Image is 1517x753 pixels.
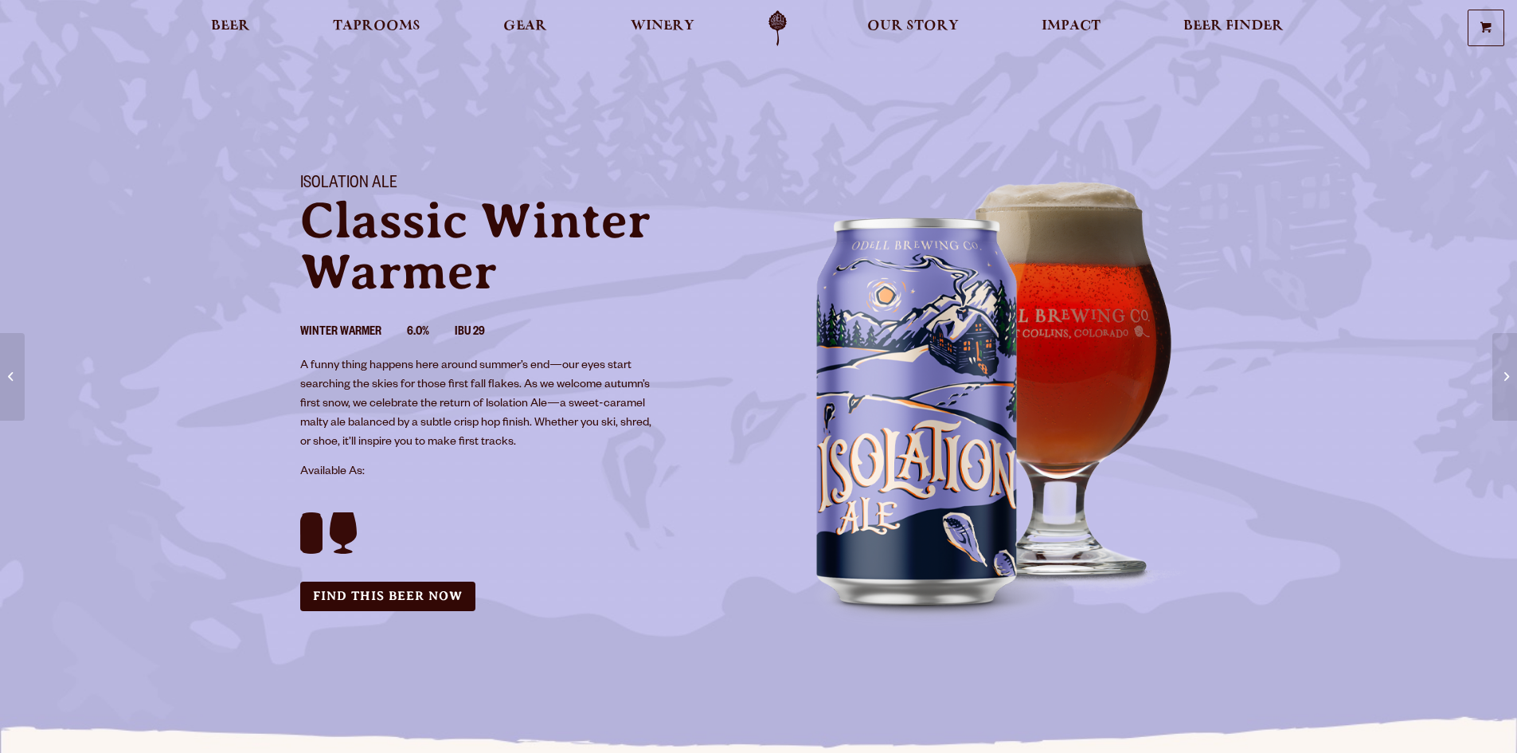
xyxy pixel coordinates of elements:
a: Our Story [857,10,969,46]
li: IBU 29 [455,323,510,343]
span: Winery [631,20,694,33]
a: Gear [493,10,557,46]
li: Winter Warmer [300,323,407,343]
span: Beer Finder [1183,20,1284,33]
a: Beer [201,10,260,46]
a: Impact [1031,10,1111,46]
li: 6.0% [407,323,455,343]
h1: Isolation Ale [300,175,740,195]
span: Taprooms [333,20,420,33]
span: Our Story [867,20,959,33]
span: Impact [1042,20,1101,33]
a: Odell Home [748,10,807,46]
a: Find this Beer Now [300,582,475,611]
p: Classic Winter Warmer [300,195,740,297]
span: Beer [211,20,250,33]
p: A funny thing happens here around summer’s end—our eyes start searching the skies for those first... [300,357,652,453]
p: Available As: [300,463,740,482]
span: Gear [503,20,547,33]
a: Beer Finder [1173,10,1294,46]
a: Taprooms [323,10,431,46]
a: Winery [620,10,705,46]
